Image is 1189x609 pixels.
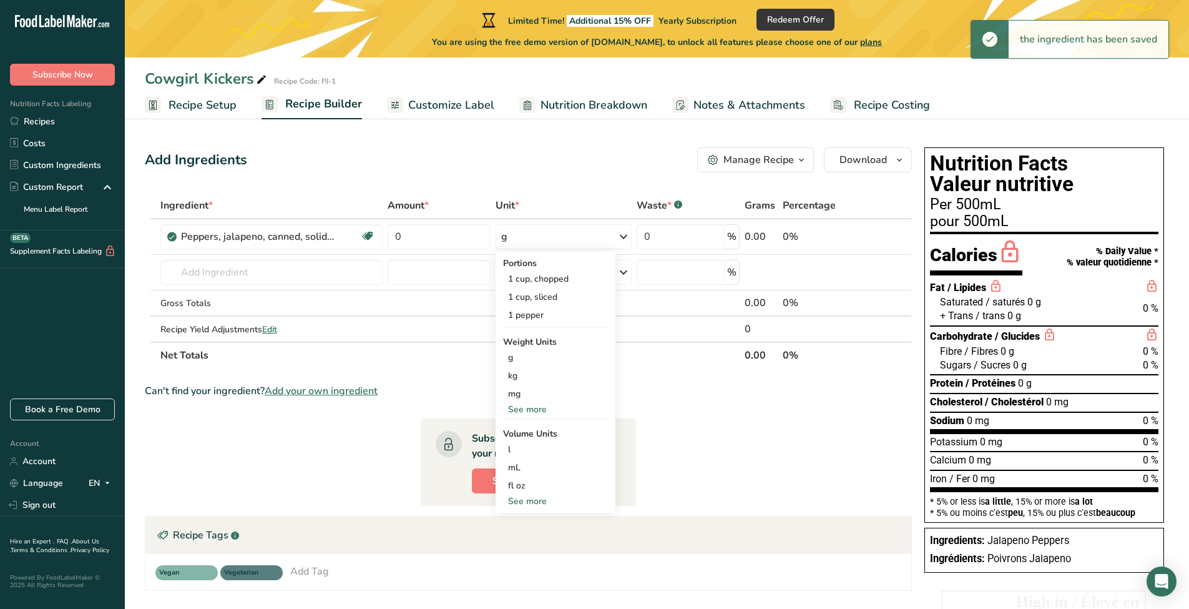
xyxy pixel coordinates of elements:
[839,152,887,167] span: Download
[780,342,855,368] th: 0%
[940,310,973,322] span: + Trans
[974,359,1010,371] span: / Sucres
[930,535,985,547] span: Ingredients:
[1143,302,1158,314] span: 0 %
[290,564,329,579] div: Add Tag
[503,335,608,349] div: Weight Units
[1013,359,1027,371] span: 0 g
[824,147,912,172] button: Download
[145,91,237,119] a: Recipe Setup
[745,198,775,213] span: Grams
[501,229,507,244] div: g
[503,270,608,288] div: 1 cup, chopped
[966,377,1015,389] span: / Protéines
[181,229,337,244] div: Peppers, jalapeno, canned, solids and liquids
[742,342,780,368] th: 0.00
[503,349,608,367] div: g
[503,427,608,440] div: Volume Units
[658,15,736,27] span: Yearly Subscription
[1096,508,1135,518] span: beaucoup
[160,323,383,336] div: Recipe Yield Adjustments
[940,345,962,357] span: Fibre
[967,415,989,427] span: 0 mg
[145,150,247,171] div: Add Ingredients
[503,306,608,324] div: 1 pepper
[783,229,853,244] div: 0%
[930,330,992,342] span: Carbohydrate
[1143,345,1158,357] span: 0 %
[930,473,947,485] span: Iron
[10,233,31,243] div: BETA
[986,296,1025,308] span: / saturés
[930,508,1158,517] div: * 5% ou moins c’est , 15% ou plus c’est
[745,295,778,310] div: 0.00
[388,198,429,213] span: Amount
[10,472,63,494] a: Language
[987,553,1071,565] span: Poivrons Jalapeno
[940,359,971,371] span: Sugars
[930,214,1158,229] div: pour 500mL
[930,396,982,408] span: Cholesterol
[976,310,1005,322] span: / trans
[1147,567,1177,597] div: Open Intercom Messenger
[1075,497,1093,507] span: a lot
[519,91,647,119] a: Nutrition Breakdown
[637,198,682,213] div: Waste
[930,197,1158,212] div: Per 500mL
[159,568,203,578] span: Vegan
[985,497,1011,507] span: a little
[145,67,269,90] div: Cowgirl Kickers
[432,36,882,49] span: You are using the free demo version of [DOMAIN_NAME], to unlock all features please choose one of...
[1067,246,1158,268] div: % Daily Value * % valeur quotidienne *
[224,568,268,578] span: Vegeterian
[1001,345,1014,357] span: 0 g
[145,384,912,399] div: Can't find your ingredient?
[745,322,778,337] div: 0
[783,295,853,310] div: 0%
[930,377,963,389] span: Protein
[783,198,836,213] span: Percentage
[503,495,608,508] div: See more
[10,64,115,86] button: Subscribe Now
[1009,21,1168,58] div: the ingredient has been saved
[964,345,998,357] span: / Fibres
[10,537,99,555] a: About Us .
[160,260,383,285] input: Add Ingredient
[169,97,237,114] span: Recipe Setup
[930,282,945,294] span: Fat
[723,152,794,167] div: Manage Recipe
[972,473,995,485] span: 0 mg
[940,296,983,308] span: Saturated
[756,9,834,31] button: Redeem Offer
[10,399,115,420] a: Book a Free Demo
[745,229,778,244] div: 0.00
[567,15,653,27] span: Additional 15% OFF
[1143,359,1158,371] span: 0 %
[57,537,72,546] a: FAQ .
[503,403,608,416] div: See more
[930,436,977,448] span: Potassium
[32,68,93,81] span: Subscribe Now
[980,436,1002,448] span: 0 mg
[10,574,115,589] div: Powered By FoodLabelMaker © 2025 All Rights Reserved
[1018,377,1032,389] span: 0 g
[1143,454,1158,466] span: 0 %
[408,97,494,114] span: Customize Label
[969,454,991,466] span: 0 mg
[508,443,603,456] div: l
[1143,473,1158,485] span: 0 %
[697,147,814,172] button: Manage Recipe
[492,473,561,488] span: Subscribe Now
[503,288,608,306] div: 1 cup, sliced
[503,257,608,270] div: Portions
[830,91,930,119] a: Recipe Costing
[1046,396,1069,408] span: 0 mg
[693,97,805,114] span: Notes & Attachments
[10,181,83,194] div: Custom Report
[1143,436,1158,448] span: 0 %
[1007,310,1021,322] span: 0 g
[949,473,970,485] span: / Fer
[496,198,519,213] span: Unit
[262,324,277,335] span: Edit
[987,535,1069,547] span: Jalapeno Peppers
